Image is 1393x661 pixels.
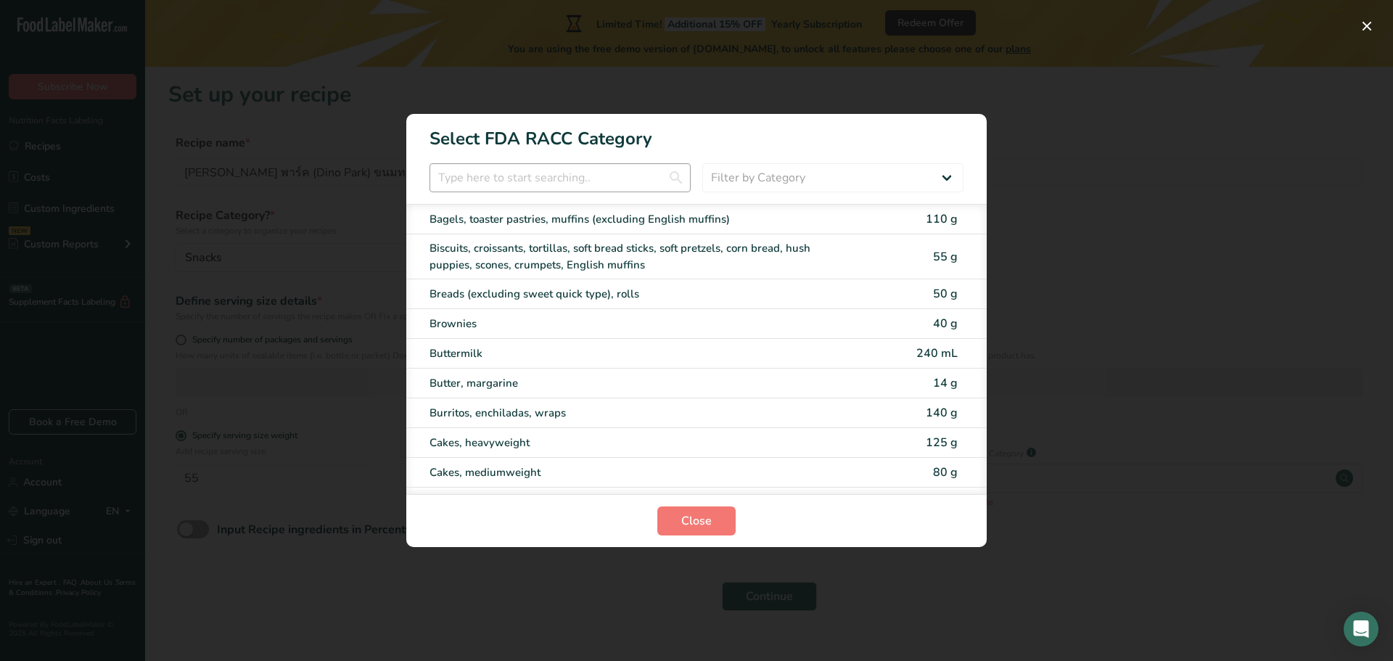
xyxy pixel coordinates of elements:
[926,435,958,451] span: 125 g
[430,464,842,481] div: Cakes, mediumweight
[933,286,958,302] span: 50 g
[430,375,842,392] div: Butter, margarine
[1344,612,1378,646] div: Open Intercom Messenger
[406,114,987,152] h1: Select FDA RACC Category
[430,163,691,192] input: Type here to start searching..
[430,435,842,451] div: Cakes, heavyweight
[926,211,958,227] span: 110 g
[430,211,842,228] div: Bagels, toaster pastries, muffins (excluding English muffins)
[933,464,958,480] span: 80 g
[926,405,958,421] span: 140 g
[916,345,958,361] span: 240 mL
[933,316,958,332] span: 40 g
[430,286,842,303] div: Breads (excluding sweet quick type), rolls
[430,345,842,362] div: Buttermilk
[430,494,842,511] div: Cakes, lightweight (angel food, chiffon, or sponge cake without icing or filling)
[681,512,712,530] span: Close
[933,375,958,391] span: 14 g
[430,240,842,273] div: Biscuits, croissants, tortillas, soft bread sticks, soft pretzels, corn bread, hush puppies, scon...
[657,506,736,535] button: Close
[430,405,842,422] div: Burritos, enchiladas, wraps
[933,249,958,265] span: 55 g
[430,316,842,332] div: Brownies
